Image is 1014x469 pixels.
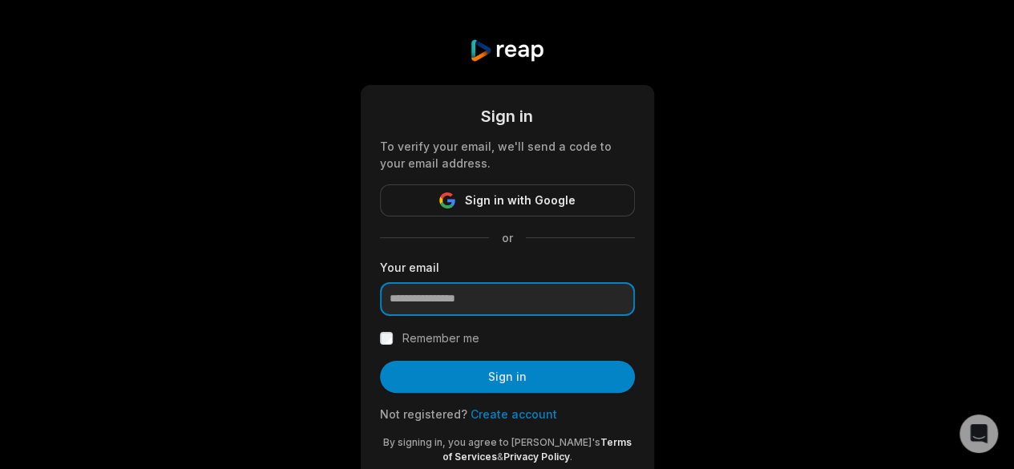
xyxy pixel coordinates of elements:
div: Open Intercom Messenger [959,414,998,453]
label: Your email [380,259,635,276]
span: . [570,451,572,463]
button: Sign in [380,361,635,393]
span: Sign in with Google [465,191,576,210]
img: reap [469,38,545,63]
a: Privacy Policy [503,451,570,463]
span: & [497,451,503,463]
button: Sign in with Google [380,184,635,216]
a: Terms of Services [442,436,632,463]
span: By signing in, you agree to [PERSON_NAME]'s [383,436,600,448]
a: Create account [471,407,557,421]
div: Sign in [380,104,635,128]
span: or [489,229,526,246]
span: Not registered? [380,407,467,421]
div: To verify your email, we'll send a code to your email address. [380,138,635,172]
label: Remember me [402,329,479,348]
